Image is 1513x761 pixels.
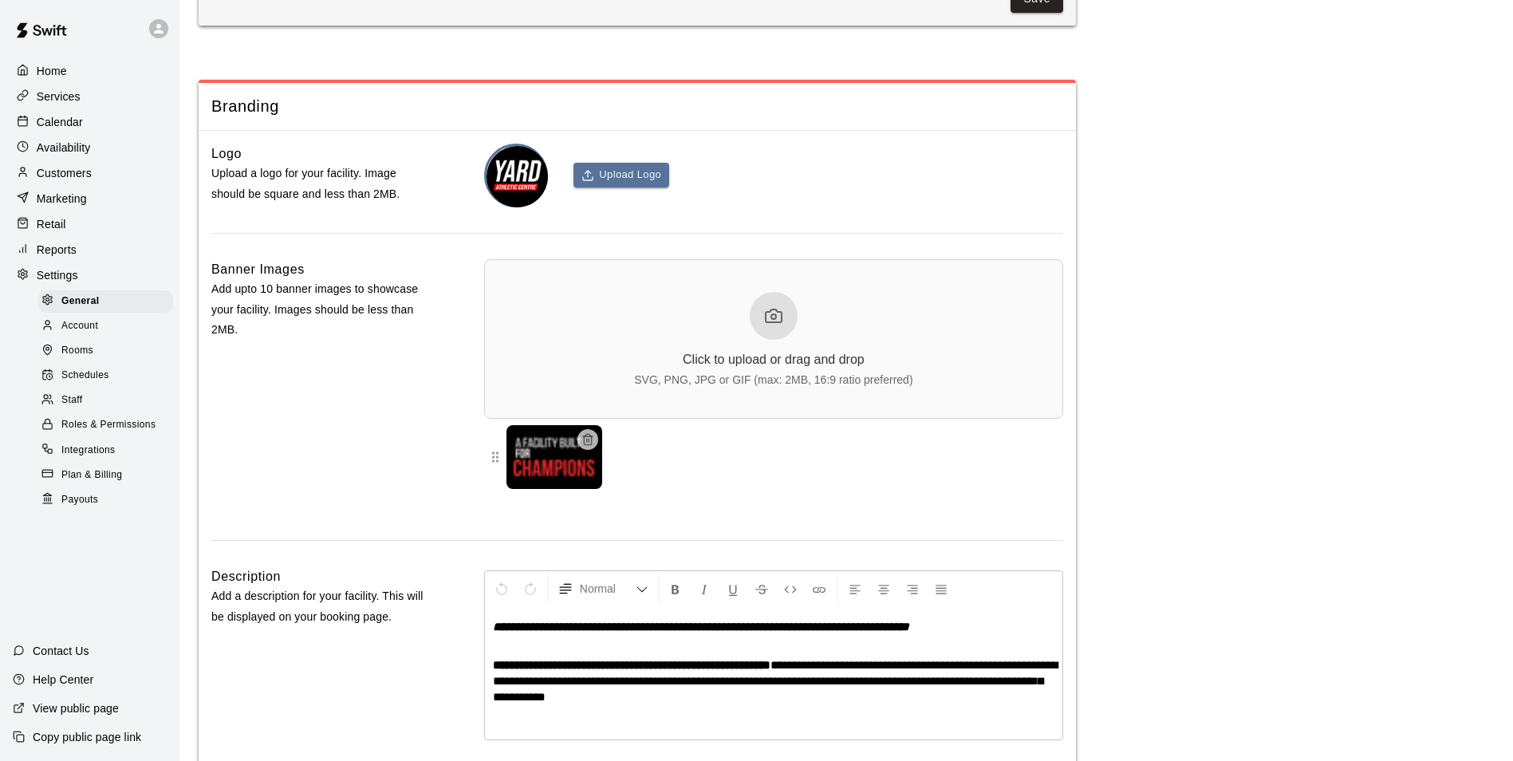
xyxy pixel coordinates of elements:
div: Plan & Billing [38,464,173,487]
h6: Description [211,566,281,587]
h6: Logo [211,144,242,164]
button: Right Align [899,574,926,603]
a: Staff [38,388,179,413]
p: Add upto 10 banner images to showcase your facility. Images should be less than 2MB. [211,279,433,340]
p: Retail [37,216,66,232]
button: Left Align [841,574,869,603]
a: General [38,289,179,313]
a: Customers [13,161,167,185]
a: Calendar [13,110,167,134]
span: Roles & Permissions [61,417,156,433]
button: Format Strikethrough [748,574,775,603]
img: The Yard Athletic Centre logo [487,146,548,207]
button: Format Bold [662,574,689,603]
p: Customers [37,165,92,181]
div: Schedules [38,365,173,387]
span: Schedules [61,368,109,384]
p: Home [37,63,67,79]
div: Roles & Permissions [38,414,173,436]
span: Plan & Billing [61,467,122,483]
p: Help Center [33,672,93,688]
p: Reports [37,242,77,258]
a: Settings [13,263,167,287]
button: Undo [488,574,515,603]
a: Roles & Permissions [38,413,179,438]
span: Account [61,318,98,334]
button: Insert Link [806,574,833,603]
button: Formatting Options [551,574,655,603]
a: Rooms [38,339,179,364]
p: Marketing [37,191,87,207]
span: Rooms [61,343,93,359]
div: Integrations [38,440,173,462]
button: Redo [517,574,544,603]
button: Justify Align [928,574,955,603]
span: Integrations [61,443,116,459]
a: Home [13,59,167,83]
p: Contact Us [33,643,89,659]
div: Staff [38,389,173,412]
div: Click to upload or drag and drop [683,353,865,367]
h6: Banner Images [211,259,305,280]
span: General [61,294,100,310]
p: Upload a logo for your facility. Image should be square and less than 2MB. [211,164,433,203]
span: Normal [580,581,636,597]
p: Copy public page link [33,729,141,745]
p: Settings [37,267,78,283]
img: Banner 1 [506,425,602,489]
button: Format Underline [719,574,747,603]
a: Plan & Billing [38,463,179,487]
a: Schedules [38,364,179,388]
span: Payouts [61,492,98,508]
div: Payouts [38,489,173,511]
button: Insert Code [777,574,804,603]
button: Upload Logo [573,163,669,187]
span: Branding [211,96,1063,117]
a: Marketing [13,187,167,211]
button: Format Italics [691,574,718,603]
button: Center Align [870,574,897,603]
div: SVG, PNG, JPG or GIF (max: 2MB, 16:9 ratio preferred) [634,373,912,386]
div: Account [38,315,173,337]
p: Add a description for your facility. This will be displayed on your booking page. [211,586,433,626]
div: General [38,290,173,313]
div: Rooms [38,340,173,362]
p: Services [37,89,81,104]
a: Availability [13,136,167,160]
p: View public page [33,700,119,716]
a: Reports [13,238,167,262]
a: Services [13,85,167,108]
a: Payouts [38,487,179,512]
span: Staff [61,392,82,408]
p: Calendar [37,114,83,130]
a: Account [38,313,179,338]
p: Availability [37,140,91,156]
a: Integrations [38,438,179,463]
a: Retail [13,212,167,236]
